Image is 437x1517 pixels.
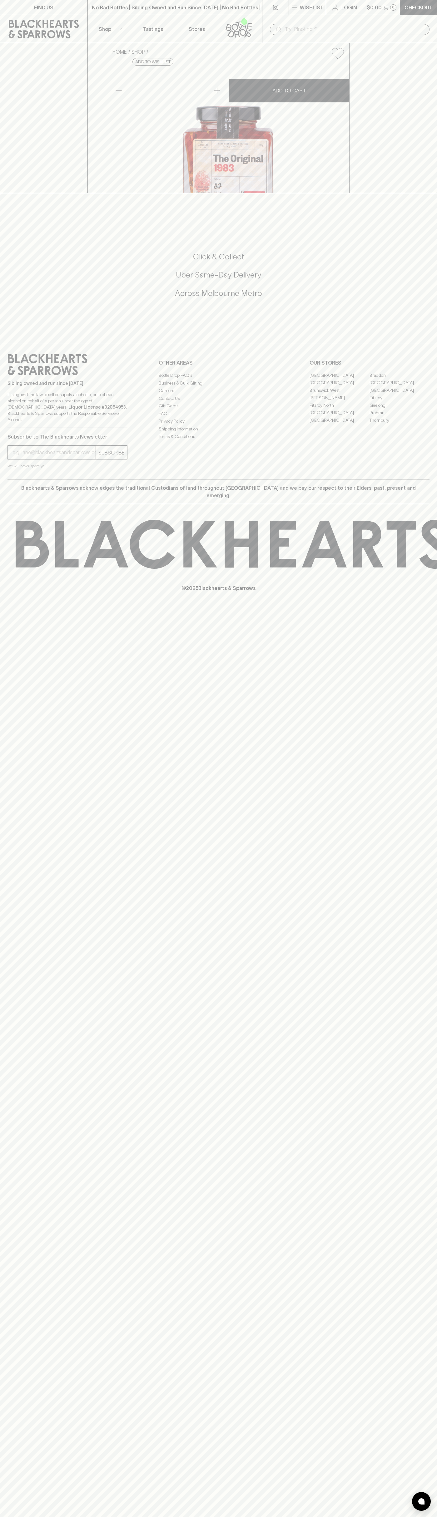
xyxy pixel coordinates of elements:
[34,4,53,11] p: FIND US
[99,25,111,33] p: Shop
[310,379,370,386] a: [GEOGRAPHIC_DATA]
[12,448,96,458] input: e.g. jane@blackheartsandsparrows.com.au
[7,252,430,262] h5: Click & Collect
[159,433,279,440] a: Terms & Conditions
[159,395,279,402] a: Contact Us
[159,410,279,417] a: FAQ's
[159,402,279,410] a: Gift Cards
[310,371,370,379] a: [GEOGRAPHIC_DATA]
[370,371,430,379] a: Braddon
[7,288,430,298] h5: Across Melbourne Metro
[7,433,127,440] p: Subscribe to The Blackhearts Newsletter
[107,64,349,193] img: 30924.png
[310,386,370,394] a: Brunswick West
[229,79,349,102] button: ADD TO CART
[131,15,175,43] a: Tastings
[418,1498,425,1505] img: bubble-icon
[370,416,430,424] a: Thornbury
[112,49,127,55] a: HOME
[7,227,430,331] div: Call to action block
[159,372,279,379] a: Bottle Drop FAQ's
[132,58,173,66] button: Add to wishlist
[7,391,127,423] p: It is against the law to sell or supply alcohol to, or to obtain alcohol on behalf of a person un...
[132,49,145,55] a: SHOP
[96,446,127,459] button: SUBSCRIBE
[405,4,433,11] p: Checkout
[341,4,357,11] p: Login
[392,6,395,9] p: 0
[7,463,127,469] p: We will never spam you
[88,15,132,43] button: Shop
[189,25,205,33] p: Stores
[310,401,370,409] a: Fitzroy North
[310,394,370,401] a: [PERSON_NAME]
[370,401,430,409] a: Geelong
[159,425,279,433] a: Shipping Information
[7,270,430,280] h5: Uber Same-Day Delivery
[285,24,425,34] input: Try "Pinot noir"
[310,359,430,366] p: OUR STORES
[370,409,430,416] a: Prahran
[329,46,346,61] button: Add to wishlist
[370,394,430,401] a: Fitzroy
[159,359,279,366] p: OTHER AREAS
[12,484,425,499] p: Blackhearts & Sparrows acknowledges the traditional Custodians of land throughout [GEOGRAPHIC_DAT...
[370,386,430,394] a: [GEOGRAPHIC_DATA]
[370,379,430,386] a: [GEOGRAPHIC_DATA]
[143,25,163,33] p: Tastings
[310,416,370,424] a: [GEOGRAPHIC_DATA]
[68,405,126,410] strong: Liquor License #32064953
[300,4,324,11] p: Wishlist
[159,418,279,425] a: Privacy Policy
[159,387,279,395] a: Careers
[159,379,279,387] a: Business & Bulk Gifting
[98,449,125,456] p: SUBSCRIBE
[310,409,370,416] a: [GEOGRAPHIC_DATA]
[7,380,127,386] p: Sibling owned and run since [DATE]
[175,15,219,43] a: Stores
[272,87,306,94] p: ADD TO CART
[367,4,382,11] p: $0.00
